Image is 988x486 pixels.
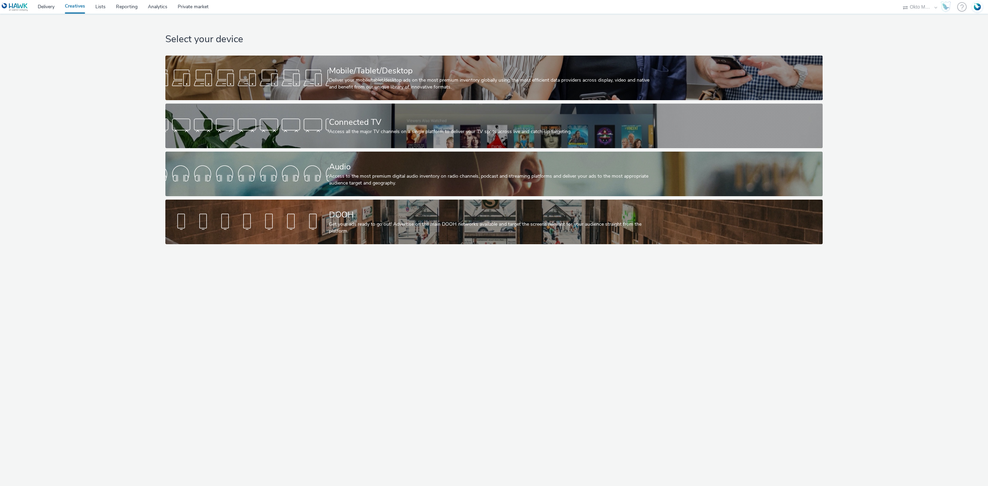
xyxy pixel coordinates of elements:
[972,2,983,12] img: Account FR
[329,116,656,128] div: Connected TV
[329,128,656,135] div: Access all the major TV channels on a single platform to deliver your TV spots across live and ca...
[2,3,28,11] img: undefined Logo
[165,33,822,46] h1: Select your device
[329,65,656,77] div: Mobile/Tablet/Desktop
[329,77,656,91] div: Deliver your mobile/tablet/desktop ads on the most premium inventory globally using the most effi...
[941,1,951,12] img: Hawk Academy
[165,56,822,100] a: Mobile/Tablet/DesktopDeliver your mobile/tablet/desktop ads on the most premium inventory globall...
[329,161,656,173] div: Audio
[941,1,954,12] a: Hawk Academy
[165,200,822,244] a: DOOHGet your ads ready to go out! Advertise on the main DOOH networks available and target the sc...
[329,221,656,235] div: Get your ads ready to go out! Advertise on the main DOOH networks available and target the screen...
[329,209,656,221] div: DOOH
[329,173,656,187] div: Access to the most premium digital audio inventory on radio channels, podcast and streaming platf...
[165,104,822,148] a: Connected TVAccess all the major TV channels on a single platform to deliver your TV spots across...
[165,152,822,196] a: AudioAccess to the most premium digital audio inventory on radio channels, podcast and streaming ...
